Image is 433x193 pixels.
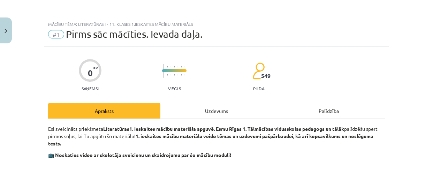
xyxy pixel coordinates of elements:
[174,66,175,67] img: icon-short-line-57e1e144782c952c97e751825c79c345078a6d821885a25fce030b3d8c18986b.svg
[48,133,373,146] strong: 1. ieskaites mācību materiālu veido tēmas un uzdevumi pašpārbaudei, kā arī kopsavilkums un noslēg...
[5,29,7,33] img: icon-close-lesson-0947bae3869378f0d4975bcd49f059093ad1ed9edebbc8119c70593378902aed.svg
[167,66,168,67] img: icon-short-line-57e1e144782c952c97e751825c79c345078a6d821885a25fce030b3d8c18986b.svg
[103,126,129,132] strong: Literatūras
[181,74,182,76] img: icon-short-line-57e1e144782c952c97e751825c79c345078a6d821885a25fce030b3d8c18986b.svg
[48,22,385,27] div: Mācību tēma: Literatūras i - 11. klases 1.ieskaites mācību materiāls
[181,66,182,67] img: icon-short-line-57e1e144782c952c97e751825c79c345078a6d821885a25fce030b3d8c18986b.svg
[88,68,93,78] div: 0
[79,86,101,91] p: Saņemsi
[160,103,273,119] div: Uzdevums
[273,103,385,119] div: Palīdzība
[48,30,64,38] span: #1
[253,86,264,91] p: pilda
[252,62,265,80] img: students-c634bb4e5e11cddfef0936a35e636f08e4e9abd3cc4e673bd6f9a4125e45ecb1.svg
[261,73,271,79] span: 549
[167,74,168,76] img: icon-short-line-57e1e144782c952c97e751825c79c345078a6d821885a25fce030b3d8c18986b.svg
[66,28,203,40] span: Pirms sāc mācīties. Ievada daļa.
[48,152,231,158] strong: 📺 Noskaties video ar skolotāja sveicienu un skaidrojumu par šo mācību moduli!
[48,125,385,147] p: Esi sveicināts priekšmeta palīdzēšu spert pirmos soļus, lai Tu apgūtu šo materiālu!
[48,103,160,119] div: Apraksts
[129,126,344,132] strong: 1. ieskaites mācību materiāla apguvē. Esmu Rīgas 1. Tālmācības vidusskolas pedagogs un tālāk
[168,86,181,91] p: Viegls
[93,66,98,70] span: XP
[174,74,175,76] img: icon-short-line-57e1e144782c952c97e751825c79c345078a6d821885a25fce030b3d8c18986b.svg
